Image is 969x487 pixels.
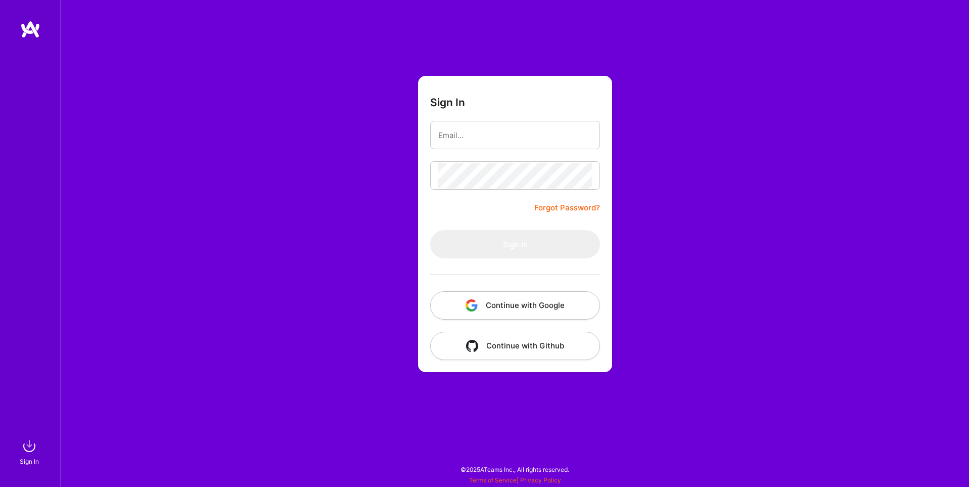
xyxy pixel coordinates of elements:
[61,457,969,482] div: © 2025 ATeams Inc., All rights reserved.
[469,476,561,484] span: |
[438,122,592,148] input: Email...
[430,230,600,258] button: Sign In
[466,340,478,352] img: icon
[20,456,39,467] div: Sign In
[430,291,600,320] button: Continue with Google
[430,332,600,360] button: Continue with Github
[466,299,478,312] img: icon
[520,476,561,484] a: Privacy Policy
[20,20,40,38] img: logo
[430,96,465,109] h3: Sign In
[534,202,600,214] a: Forgot Password?
[21,436,39,467] a: sign inSign In
[19,436,39,456] img: sign in
[469,476,517,484] a: Terms of Service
